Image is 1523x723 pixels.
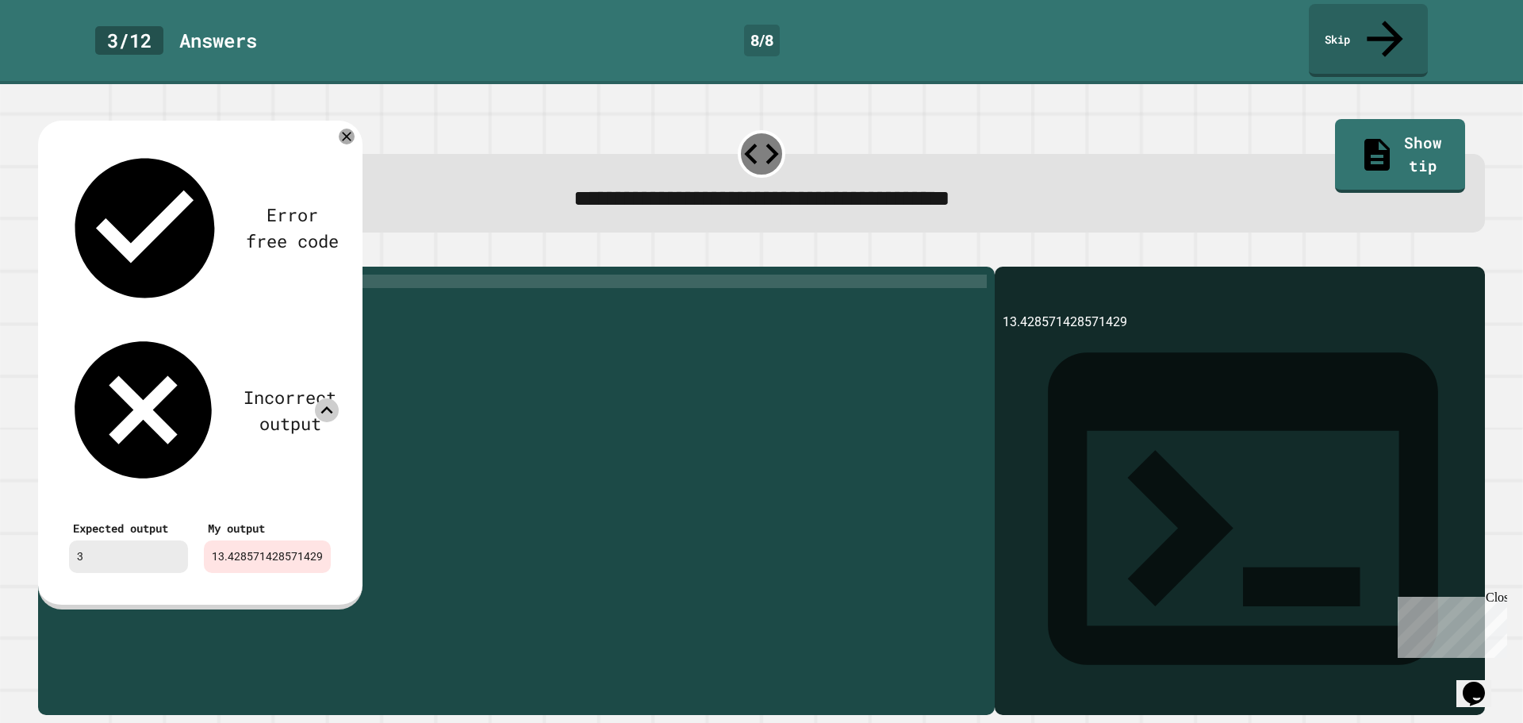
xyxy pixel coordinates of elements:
div: 13.428571428571429 [1003,313,1477,715]
div: My output [208,520,327,536]
a: Skip [1309,4,1428,77]
a: Show tip [1335,119,1464,192]
div: 13.428571428571429 [204,540,331,573]
div: 3 / 12 [95,26,163,55]
div: Error free code [245,202,339,254]
div: 3 [69,540,188,573]
div: Answer s [179,26,257,55]
div: 8 / 8 [744,25,780,56]
div: Incorrect output [241,384,339,436]
div: Expected output [73,520,184,536]
div: Chat with us now!Close [6,6,109,101]
iframe: chat widget [1456,660,1507,707]
iframe: chat widget [1391,590,1507,658]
